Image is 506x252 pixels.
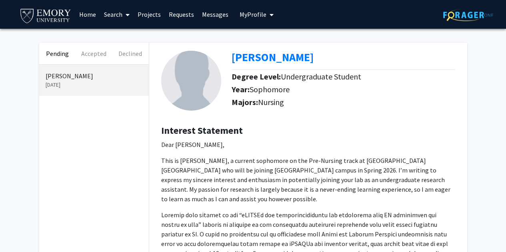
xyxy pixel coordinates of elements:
[112,43,148,64] button: Declined
[100,0,134,28] a: Search
[76,43,112,64] button: Accepted
[198,0,232,28] a: Messages
[232,50,314,64] a: Opens in a new tab
[443,9,493,21] img: ForagerOne Logo
[19,6,72,24] img: Emory University Logo
[39,43,76,64] button: Pending
[250,84,290,94] span: Sophomore
[161,140,455,149] p: Dear [PERSON_NAME],
[46,81,142,89] p: [DATE]
[232,50,314,64] b: [PERSON_NAME]
[134,0,165,28] a: Projects
[281,71,361,81] span: Undergraduate Student
[232,97,258,107] b: Majors:
[165,0,198,28] a: Requests
[161,51,221,111] img: Profile Picture
[161,156,455,204] p: This is [PERSON_NAME], a current sophomore on the Pre-Nursing track at [GEOGRAPHIC_DATA] [GEOGRAP...
[232,84,250,94] b: Year:
[232,71,281,81] b: Degree Level:
[6,216,34,246] iframe: Chat
[161,124,243,137] b: Interest Statement
[258,97,284,107] span: Nursing
[75,0,100,28] a: Home
[46,71,142,81] p: [PERSON_NAME]
[240,10,266,18] span: My Profile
